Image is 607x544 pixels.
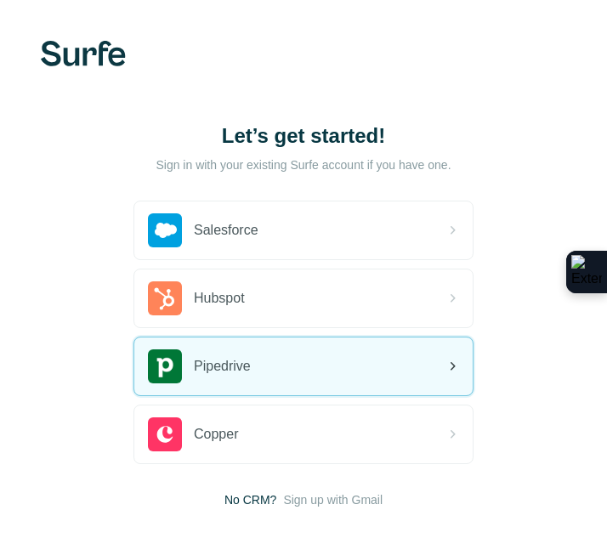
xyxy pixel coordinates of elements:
[194,288,245,309] span: Hubspot
[148,213,182,247] img: salesforce's logo
[148,417,182,451] img: copper's logo
[133,122,474,150] h1: Let’s get started!
[148,281,182,315] img: hubspot's logo
[194,220,258,241] span: Salesforce
[571,255,602,289] img: Extension Icon
[194,356,251,377] span: Pipedrive
[224,491,276,508] span: No CRM?
[194,424,238,445] span: Copper
[156,156,451,173] p: Sign in with your existing Surfe account if you have one.
[41,41,126,66] img: Surfe's logo
[148,349,182,383] img: pipedrive's logo
[283,491,383,508] button: Sign up with Gmail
